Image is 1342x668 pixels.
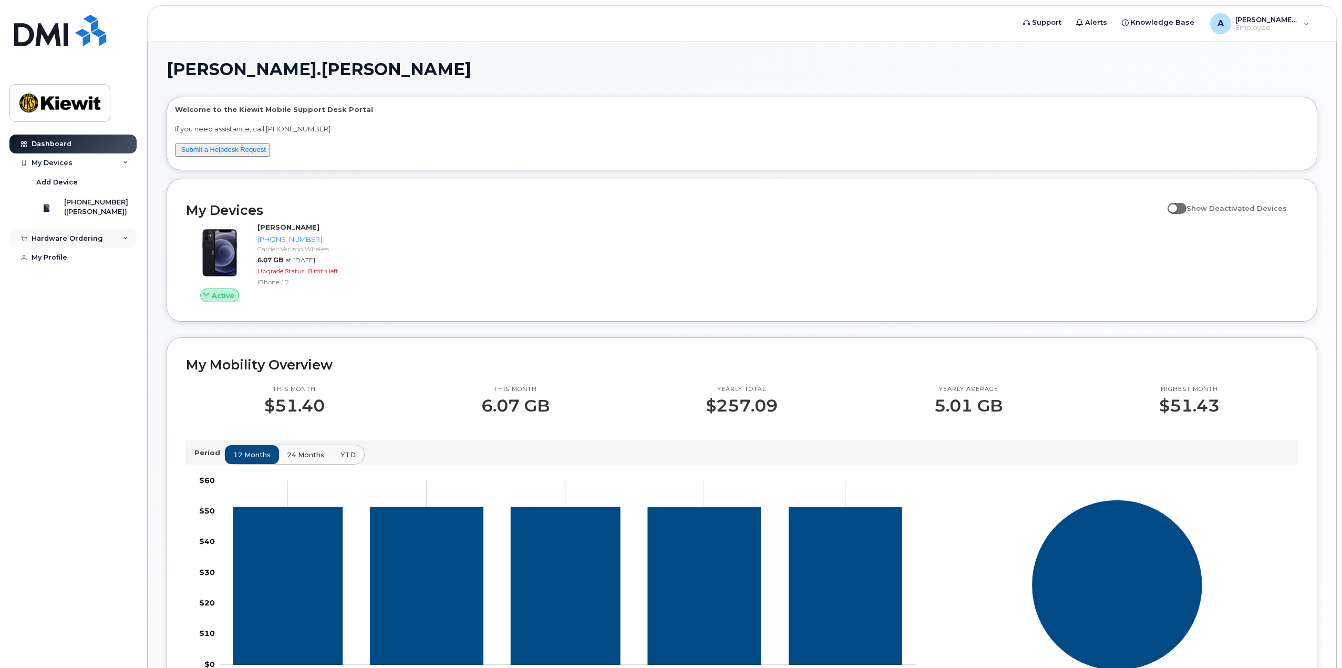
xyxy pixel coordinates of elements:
input: Show Deactivated Devices [1168,198,1176,207]
p: $257.09 [706,396,778,415]
h2: My Devices [186,202,1162,218]
h2: My Mobility Overview [186,357,1298,373]
p: $51.40 [264,396,325,415]
tspan: $30 [199,568,215,577]
p: 6.07 GB [481,396,550,415]
tspan: $50 [199,506,215,516]
strong: [PERSON_NAME] [257,223,319,231]
p: 5.01 GB [934,396,1003,415]
p: Yearly total [706,385,778,394]
p: Yearly average [934,385,1003,394]
p: Welcome to the Kiewit Mobile Support Desk Portal [175,105,1309,115]
span: 24 months [287,450,324,460]
p: Period [194,448,224,458]
iframe: Messenger Launcher [1296,622,1334,660]
span: 8 mth left [308,267,338,275]
span: YTD [340,450,356,460]
tspan: $20 [199,598,215,608]
a: Submit a Helpdesk Request [181,146,266,153]
tspan: $40 [199,537,215,546]
span: Active [212,291,234,301]
p: If you need assistance, call [PHONE_NUMBER] [175,124,1309,134]
p: $51.43 [1159,396,1220,415]
p: Highest month [1159,385,1220,394]
div: iPhone 12 [257,278,450,286]
button: Submit a Helpdesk Request [175,143,270,157]
a: Active[PERSON_NAME][PHONE_NUMBER]Carrier: Verizon Wireless6.07 GBat [DATE]Upgrade Status:8 mth le... [186,222,455,302]
span: at [DATE] [285,256,315,264]
tspan: $10 [199,629,215,638]
span: Upgrade Status: [257,267,306,275]
p: This month [481,385,550,394]
g: 281-757-0023 [233,507,902,665]
div: Carrier: Verizon Wireless [257,244,450,253]
tspan: $60 [199,476,215,485]
span: 6.07 GB [257,256,283,264]
div: [PHONE_NUMBER] [257,234,450,244]
span: Show Deactivated Devices [1186,204,1287,212]
img: iPhone_12.jpg [194,228,245,278]
span: [PERSON_NAME].[PERSON_NAME] [167,61,471,77]
p: This month [264,385,325,394]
